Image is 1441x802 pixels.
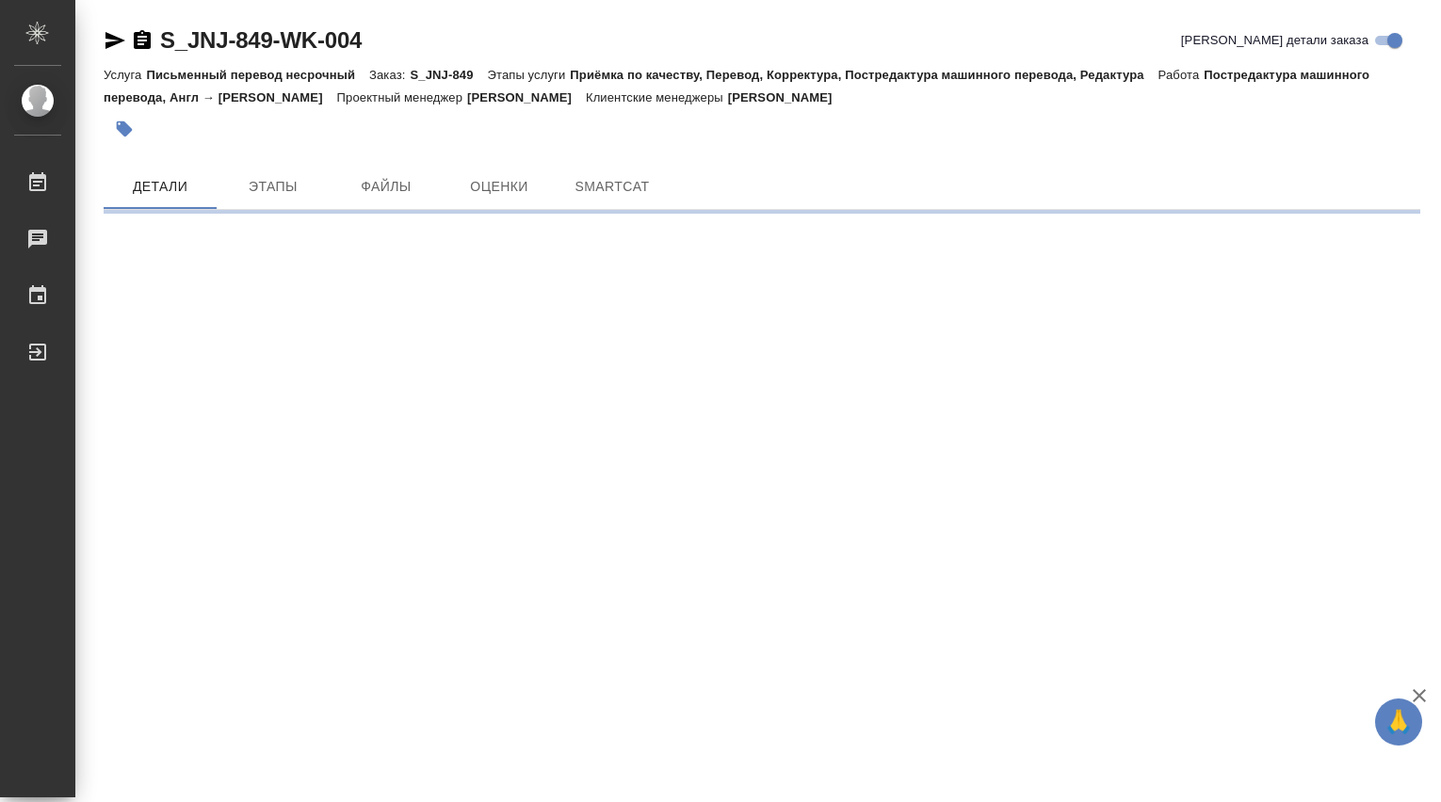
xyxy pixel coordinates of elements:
span: Файлы [341,175,431,199]
button: Скопировать ссылку [131,29,154,52]
span: Оценки [454,175,544,199]
p: Проектный менеджер [337,90,467,104]
p: [PERSON_NAME] [467,90,586,104]
button: 🙏 [1375,698,1422,746]
p: Заказ: [369,68,410,82]
span: Детали [115,175,205,199]
span: 🙏 [1383,702,1415,742]
span: SmartCat [567,175,657,199]
p: Приёмка по качеству, Перевод, Корректура, Постредактура машинного перевода, Редактура [570,68,1158,82]
p: Работа [1158,68,1205,82]
span: Этапы [228,175,318,199]
p: [PERSON_NAME] [728,90,847,104]
button: Скопировать ссылку для ЯМессенджера [104,29,126,52]
p: Клиентские менеджеры [586,90,728,104]
button: Добавить тэг [104,108,145,150]
p: Письменный перевод несрочный [146,68,369,82]
a: S_JNJ-849-WK-004 [160,27,362,53]
p: Этапы услуги [488,68,571,82]
p: S_JNJ-849 [410,68,487,82]
span: [PERSON_NAME] детали заказа [1181,31,1368,50]
p: Услуга [104,68,146,82]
